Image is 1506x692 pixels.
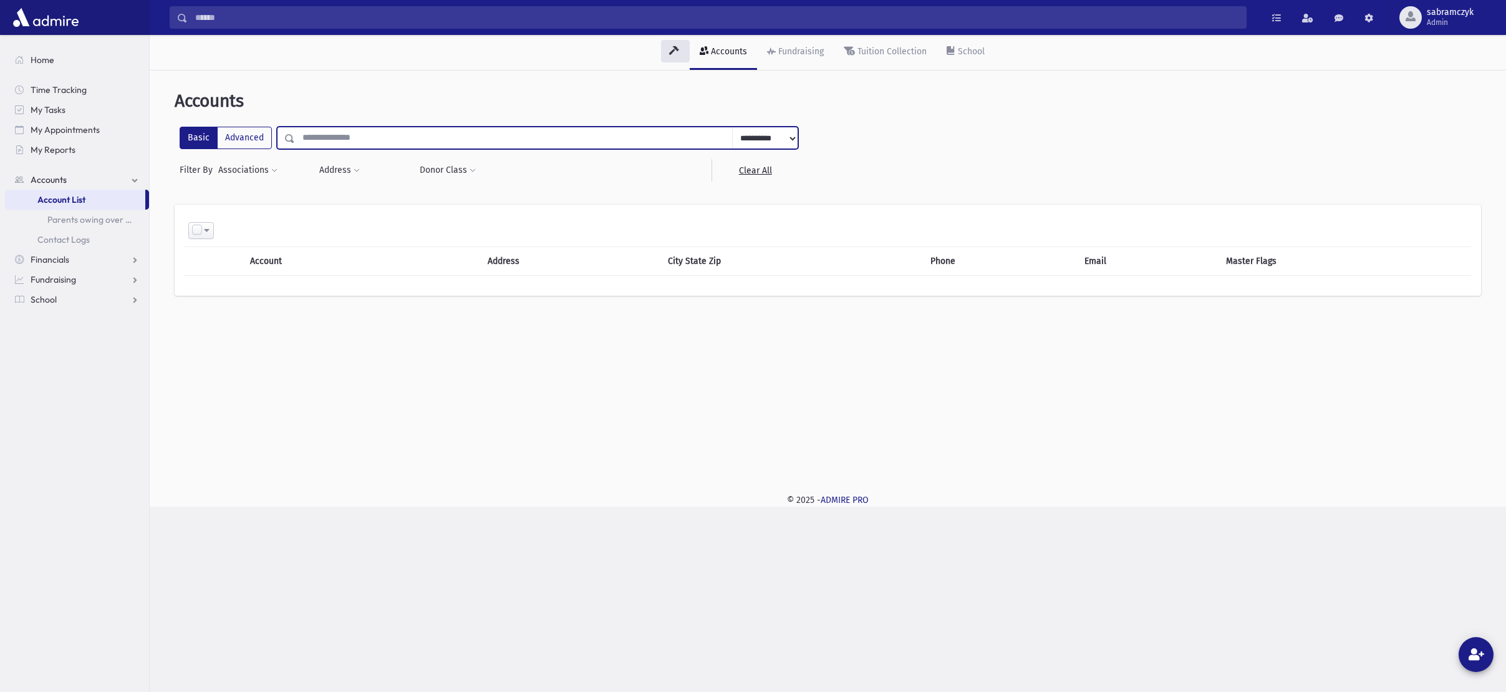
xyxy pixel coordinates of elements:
div: Tuition Collection [855,46,927,57]
span: Time Tracking [31,84,87,95]
a: Account List [5,190,145,210]
a: School [937,35,995,70]
a: Accounts [5,170,149,190]
button: Associations [218,159,278,182]
a: Time Tracking [5,80,149,100]
th: Email [1077,247,1219,276]
span: My Tasks [31,104,65,115]
a: My Reports [5,140,149,160]
span: Admin [1427,17,1474,27]
div: FilterModes [180,127,272,149]
span: Accounts [31,174,67,185]
a: My Appointments [5,120,149,140]
div: Accounts [708,46,747,57]
span: My Appointments [31,124,100,135]
a: Parents owing over $5000 [5,210,149,230]
span: Home [31,54,54,66]
span: Contact Logs [37,234,90,245]
label: Advanced [217,127,272,149]
a: ADMIRE PRO [821,495,869,505]
th: Master Flags [1219,247,1471,276]
a: Home [5,50,149,70]
a: Accounts [690,35,757,70]
button: Address [319,159,360,182]
a: My Tasks [5,100,149,120]
a: Fundraising [5,270,149,290]
a: Tuition Collection [834,35,937,70]
span: Account List [37,194,85,205]
a: School [5,290,149,309]
th: Phone [923,247,1077,276]
div: School [955,46,985,57]
div: © 2025 - [170,494,1486,507]
label: Basic [180,127,218,149]
button: Donor Class [419,159,476,182]
img: AdmirePro [10,5,82,30]
input: Search [188,6,1246,29]
span: Fundraising [31,274,76,285]
th: City State Zip [660,247,922,276]
span: School [31,294,57,305]
span: My Reports [31,144,75,155]
a: Clear All [712,159,798,182]
th: Account [243,247,423,276]
span: Financials [31,254,69,265]
a: Fundraising [757,35,834,70]
a: Contact Logs [5,230,149,250]
div: Fundraising [776,46,824,57]
span: Accounts [175,90,244,111]
span: sabramczyk [1427,7,1474,17]
a: Financials [5,250,149,270]
th: Address [480,247,660,276]
span: Filter By [180,163,218,177]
